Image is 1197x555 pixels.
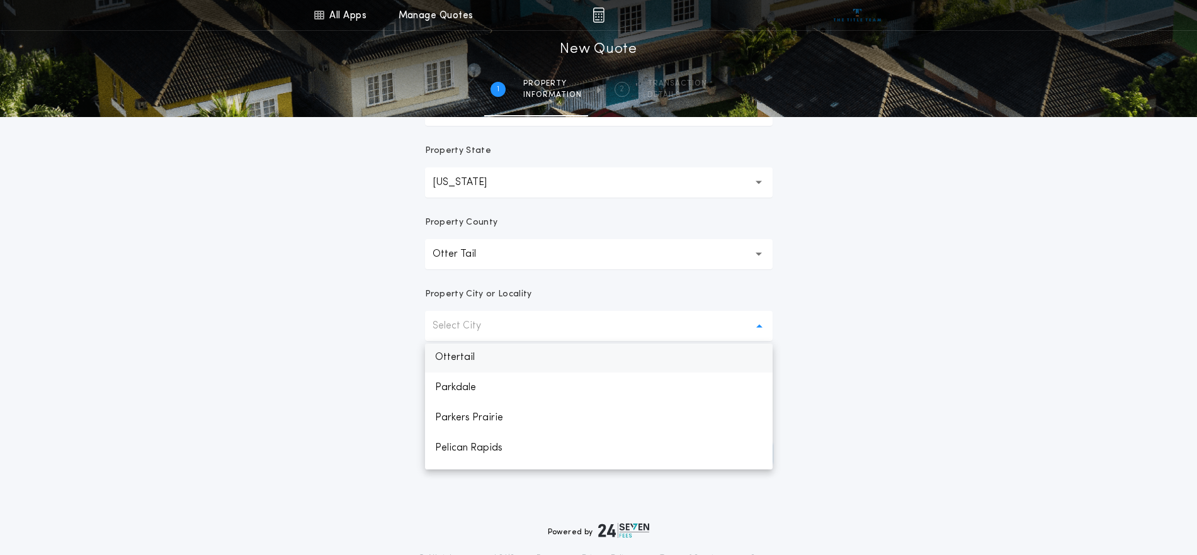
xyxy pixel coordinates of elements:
[425,216,498,229] p: Property County
[620,84,624,94] h2: 2
[425,342,773,373] p: Ottertail
[433,175,507,190] p: [US_STATE]
[425,167,773,198] button: [US_STATE]
[425,373,773,403] p: Parkdale
[560,40,637,60] h1: New Quote
[425,433,773,463] p: Pelican Rapids
[425,239,773,269] button: Otter Tail
[598,523,650,538] img: logo
[425,403,773,433] p: Parkers Prairie
[523,90,582,100] span: information
[647,90,707,100] span: details
[425,311,773,341] button: Select City
[433,318,501,334] p: Select City
[593,8,604,23] img: img
[647,79,707,89] span: Transaction
[425,145,491,157] p: Property State
[433,247,496,262] p: Otter Tail
[834,9,881,21] img: vs-icon
[425,344,773,469] ul: Select City
[425,463,773,493] p: [PERSON_NAME]
[425,288,532,301] p: Property City or Locality
[548,523,650,538] div: Powered by
[523,79,582,89] span: Property
[497,84,499,94] h2: 1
